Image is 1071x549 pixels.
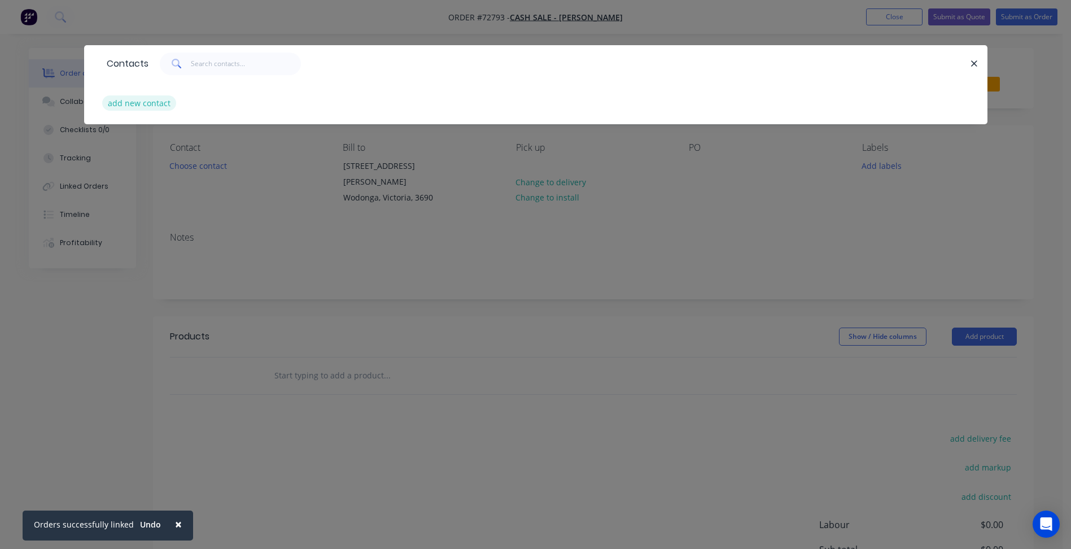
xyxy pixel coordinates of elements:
[34,518,134,530] div: Orders successfully linked
[164,511,193,538] button: Close
[102,95,177,111] button: add new contact
[101,46,148,82] div: Contacts
[1033,511,1060,538] div: Open Intercom Messenger
[191,53,301,75] input: Search contacts...
[175,516,182,532] span: ×
[134,516,167,533] button: Undo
